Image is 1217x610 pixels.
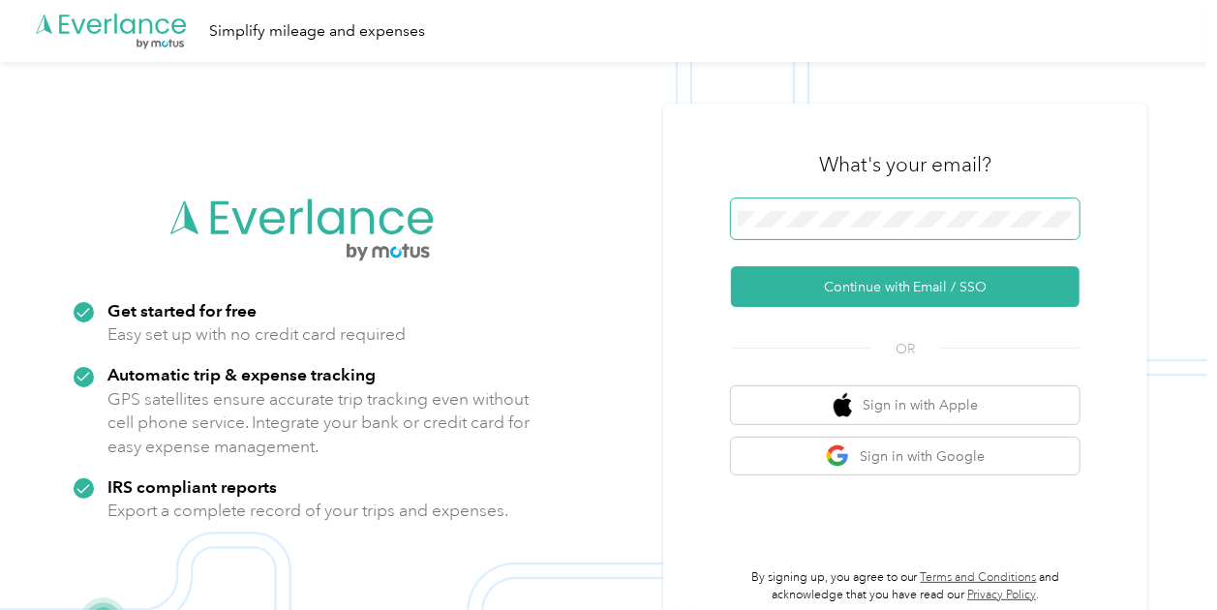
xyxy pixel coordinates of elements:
[921,570,1037,585] a: Terms and Conditions
[826,444,850,469] img: google logo
[107,499,508,523] p: Export a complete record of your trips and expenses.
[107,364,376,384] strong: Automatic trip & expense tracking
[107,476,277,497] strong: IRS compliant reports
[819,151,991,178] h3: What's your email?
[834,393,853,417] img: apple logo
[967,588,1036,602] a: Privacy Policy
[731,266,1080,307] button: Continue with Email / SSO
[731,569,1080,603] p: By signing up, you agree to our and acknowledge that you have read our .
[107,322,406,347] p: Easy set up with no credit card required
[107,387,531,459] p: GPS satellites ensure accurate trip tracking even without cell phone service. Integrate your bank...
[209,19,425,44] div: Simplify mileage and expenses
[731,438,1080,475] button: google logoSign in with Google
[871,339,939,359] span: OR
[731,386,1080,424] button: apple logoSign in with Apple
[107,300,257,320] strong: Get started for free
